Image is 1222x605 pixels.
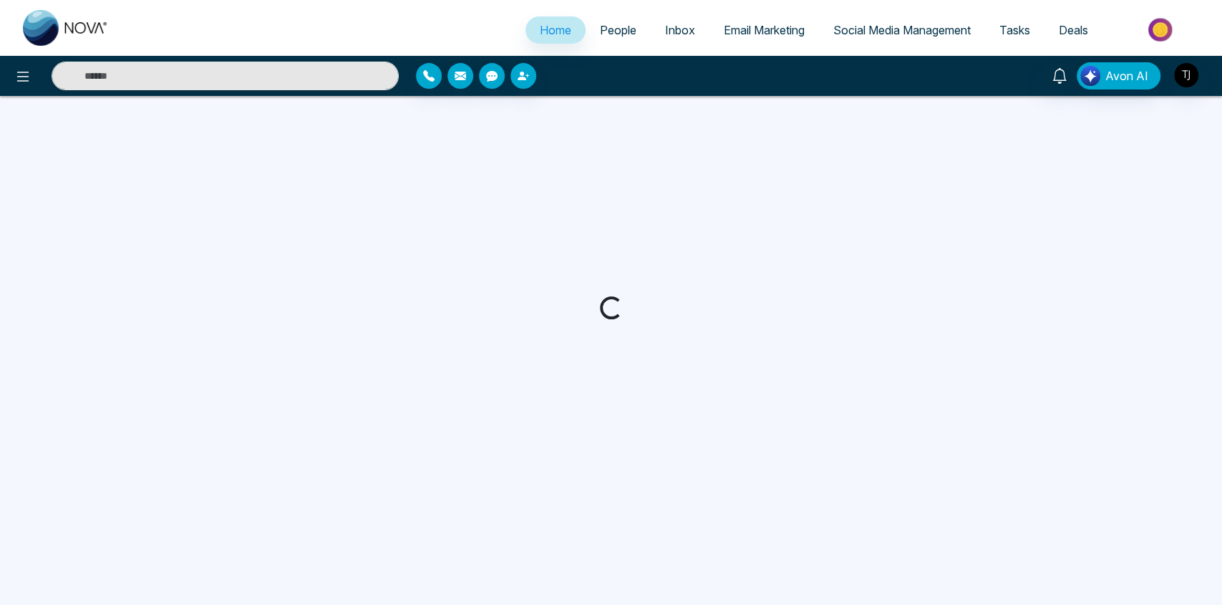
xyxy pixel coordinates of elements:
[1080,66,1100,86] img: Lead Flow
[724,23,805,37] span: Email Marketing
[1044,16,1102,44] a: Deals
[1110,14,1213,46] img: Market-place.gif
[1105,67,1148,84] span: Avon AI
[709,16,819,44] a: Email Marketing
[985,16,1044,44] a: Tasks
[665,23,695,37] span: Inbox
[1077,62,1160,89] button: Avon AI
[586,16,651,44] a: People
[1174,63,1198,87] img: User Avatar
[651,16,709,44] a: Inbox
[525,16,586,44] a: Home
[600,23,636,37] span: People
[540,23,571,37] span: Home
[819,16,985,44] a: Social Media Management
[1059,23,1088,37] span: Deals
[833,23,971,37] span: Social Media Management
[999,23,1030,37] span: Tasks
[23,10,109,46] img: Nova CRM Logo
